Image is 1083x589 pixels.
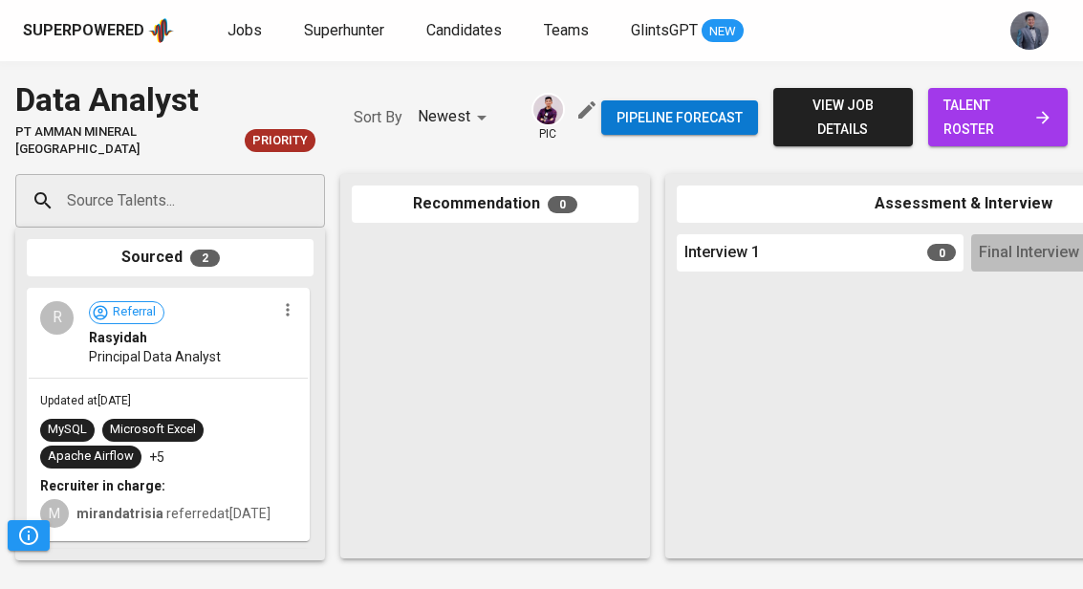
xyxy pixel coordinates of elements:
[27,288,310,541] div: RReferralRasyidahPrincipal Data AnalystUpdated at[DATE]MySQLMicrosoft ExcelApache Airflow+5Recrui...
[40,499,69,528] div: M
[601,100,758,136] button: Pipeline forecast
[40,394,131,407] span: Updated at [DATE]
[15,76,315,123] div: Data Analyst
[105,303,163,321] span: Referral
[40,478,165,493] b: Recruiter in charge:
[927,244,956,261] span: 0
[23,16,174,45] a: Superpoweredapp logo
[544,21,589,39] span: Teams
[149,447,164,467] p: +5
[110,421,196,439] div: Microsoft Excel
[23,20,144,42] div: Superpowered
[531,93,565,142] div: pic
[773,88,913,146] button: view job details
[979,242,1079,264] span: Final Interview
[533,95,563,124] img: erwin@glints.com
[227,19,266,43] a: Jobs
[354,106,402,129] p: Sort By
[76,506,163,521] b: mirandatrisia
[245,129,315,152] div: New Job received from Demand Team
[8,520,50,551] button: Pipeline Triggers
[15,123,237,159] span: PT Amman Mineral [GEOGRAPHIC_DATA]
[304,19,388,43] a: Superhunter
[245,132,315,150] span: Priority
[426,21,502,39] span: Candidates
[352,185,639,223] div: Recommendation
[631,21,698,39] span: GlintsGPT
[702,22,744,41] span: NEW
[928,88,1068,146] a: talent roster
[426,19,506,43] a: Candidates
[631,19,744,43] a: GlintsGPT NEW
[48,447,134,466] div: Apache Airflow
[304,21,384,39] span: Superhunter
[684,242,760,264] span: Interview 1
[89,328,147,347] span: Rasyidah
[48,421,87,439] div: MySQL
[27,239,314,276] div: Sourced
[418,99,493,135] div: Newest
[544,19,593,43] a: Teams
[89,347,221,366] span: Principal Data Analyst
[190,250,220,267] span: 2
[40,301,74,335] div: R
[418,105,470,128] p: Newest
[227,21,262,39] span: Jobs
[1010,11,1049,50] img: jhon@glints.com
[548,196,577,213] span: 0
[617,106,743,130] span: Pipeline forecast
[314,199,318,203] button: Open
[148,16,174,45] img: app logo
[943,94,1052,141] span: talent roster
[789,94,898,141] span: view job details
[76,506,271,521] span: referred at [DATE]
